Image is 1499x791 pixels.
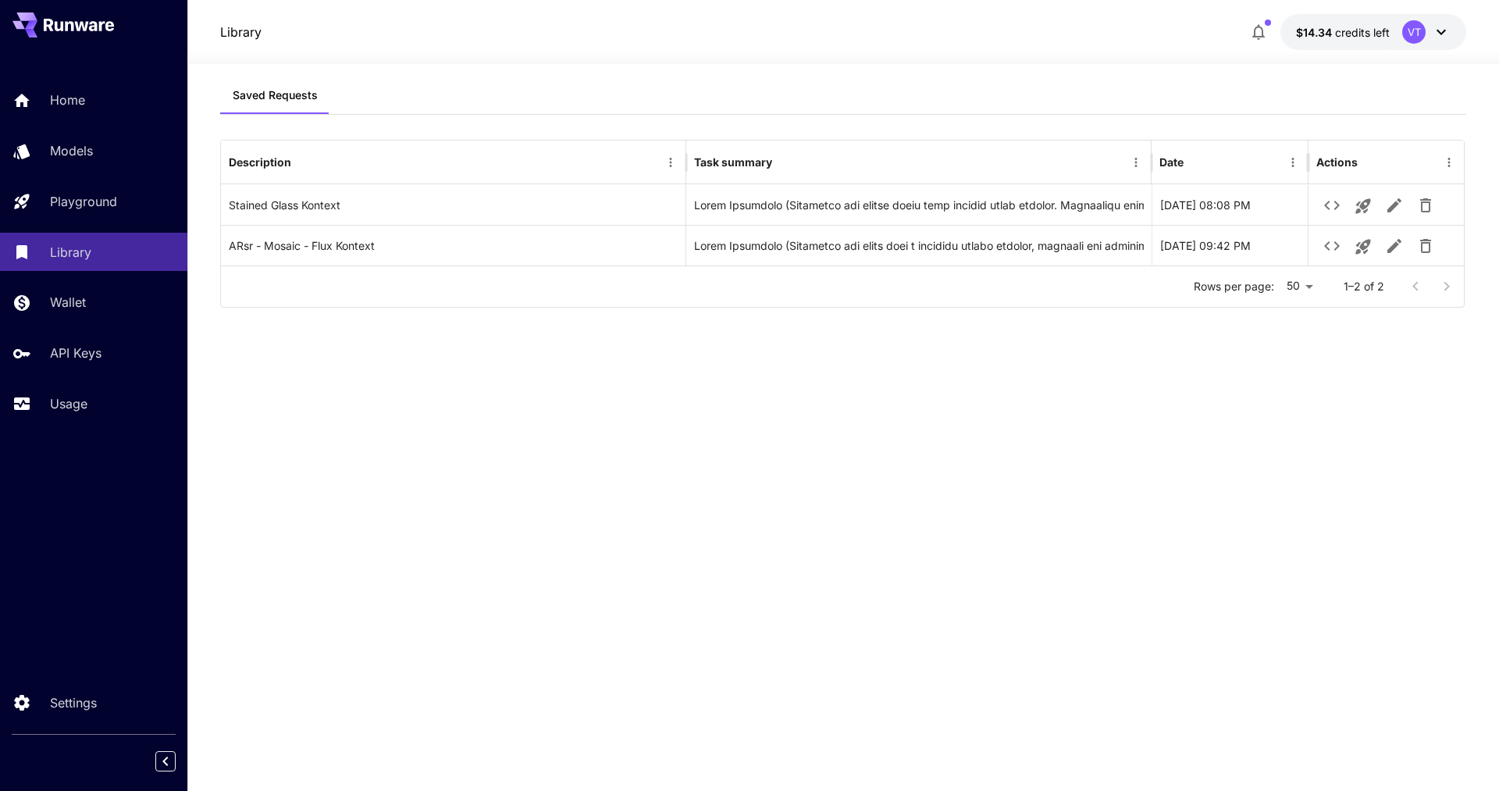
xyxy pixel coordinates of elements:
[1282,151,1304,173] button: Menu
[1316,190,1348,221] button: See details
[694,185,1144,225] div: Lorem Ipsumdolo (Sitametco adi elitse doeiu temp incidid utlab etdolor. Magnaaliqu enima minimve ...
[694,226,1144,265] div: Lorem Ipsumdolo (Sitametco adi elits doei t incididu utlabo etdolor, magnaali eni adminimv’ quisn...
[1344,279,1384,294] p: 1–2 of 2
[1152,225,1308,265] div: 18-09-2025 09:42 PM
[1335,26,1390,39] span: credits left
[1296,26,1335,39] span: $14.34
[1185,151,1207,173] button: Sort
[50,141,93,160] p: Models
[1348,231,1379,262] button: Launch in playground
[233,88,318,102] span: Saved Requests
[221,184,686,225] div: Stained Glass Kontext
[1280,14,1466,50] button: $14.3405VT
[50,192,117,211] p: Playground
[167,747,187,775] div: Collapse sidebar
[1316,155,1358,169] div: Actions
[1402,20,1426,44] div: VT
[660,151,682,173] button: Menu
[694,155,772,169] div: Task summary
[50,91,85,109] p: Home
[50,344,101,362] p: API Keys
[1438,151,1460,173] button: Menu
[220,23,262,41] nav: breadcrumb
[1125,151,1147,173] button: Menu
[50,243,91,262] p: Library
[1152,184,1308,225] div: 20-09-2025 08:08 PM
[50,394,87,413] p: Usage
[155,751,176,771] button: Collapse sidebar
[774,151,796,173] button: Sort
[221,225,686,265] div: ARsr - Mosaic - Flux Kontext
[1348,191,1379,222] button: Launch in playground
[229,155,291,169] div: Description
[50,693,97,712] p: Settings
[293,151,315,173] button: Sort
[1280,275,1319,298] div: 50
[1296,24,1390,41] div: $14.3405
[1194,279,1274,294] p: Rows per page:
[1316,230,1348,262] button: See details
[1159,155,1184,169] div: Date
[50,293,86,312] p: Wallet
[220,23,262,41] a: Library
